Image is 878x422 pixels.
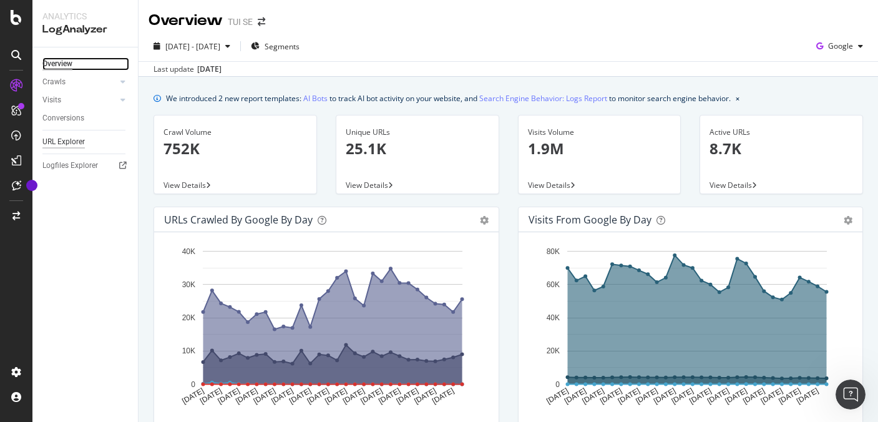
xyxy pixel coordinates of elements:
text: 0 [191,380,195,389]
p: 752K [163,138,307,159]
text: [DATE] [777,386,802,406]
text: 30K [182,280,195,289]
a: Visits [42,94,117,107]
text: 10K [182,347,195,356]
div: info banner [154,92,863,105]
div: LogAnalyzer [42,22,128,37]
text: [DATE] [323,386,348,406]
span: Segments [265,41,300,52]
text: [DATE] [580,386,605,406]
text: [DATE] [252,386,277,406]
a: Logfiles Explorer [42,159,129,172]
button: [DATE] - [DATE] [149,36,235,56]
text: [DATE] [288,386,313,406]
span: [DATE] - [DATE] [165,41,220,52]
p: 1.9M [528,138,671,159]
text: 80K [546,247,559,256]
div: Active URLs [710,127,853,138]
div: Conversions [42,112,84,125]
text: [DATE] [759,386,784,406]
text: [DATE] [688,386,713,406]
text: 0 [555,380,560,389]
svg: A chart. [529,242,853,416]
span: View Details [710,180,752,190]
text: [DATE] [563,386,588,406]
text: [DATE] [545,386,570,406]
span: View Details [346,180,388,190]
svg: A chart. [164,242,489,416]
div: gear [480,216,489,225]
div: Tooltip anchor [26,180,37,191]
p: 8.7K [710,138,853,159]
span: View Details [528,180,570,190]
div: Visits [42,94,61,107]
div: Overview [42,57,72,71]
text: [DATE] [795,386,820,406]
p: 25.1K [346,138,489,159]
button: Google [811,36,868,56]
text: [DATE] [180,386,205,406]
div: Visits from Google by day [529,213,651,226]
iframe: Intercom live chat [836,380,866,410]
a: AI Bots [303,92,328,105]
div: Logfiles Explorer [42,159,98,172]
text: [DATE] [395,386,420,406]
div: TUI SE [228,16,253,28]
text: 40K [182,247,195,256]
div: Crawls [42,76,66,89]
text: [DATE] [741,386,766,406]
text: [DATE] [431,386,456,406]
text: [DATE] [234,386,259,406]
text: [DATE] [198,386,223,406]
span: Google [828,41,853,51]
a: URL Explorer [42,135,129,149]
div: arrow-right-arrow-left [258,17,265,26]
text: [DATE] [723,386,748,406]
a: Crawls [42,76,117,89]
div: Crawl Volume [163,127,307,138]
text: [DATE] [670,386,695,406]
div: [DATE] [197,64,222,75]
text: 40K [546,313,559,322]
span: View Details [163,180,206,190]
text: [DATE] [217,386,241,406]
text: [DATE] [270,386,295,406]
button: Segments [246,36,305,56]
a: Search Engine Behavior: Logs Report [479,92,607,105]
text: 60K [546,280,559,289]
text: [DATE] [705,386,730,406]
a: Conversions [42,112,129,125]
text: [DATE] [652,386,677,406]
div: Last update [154,64,222,75]
div: URLs Crawled by Google by day [164,213,313,226]
text: [DATE] [306,386,331,406]
div: Visits Volume [528,127,671,138]
text: [DATE] [616,386,641,406]
div: Analytics [42,10,128,22]
button: close banner [733,89,743,107]
text: [DATE] [412,386,437,406]
text: [DATE] [359,386,384,406]
div: gear [844,216,852,225]
text: [DATE] [377,386,402,406]
div: Overview [149,10,223,31]
text: [DATE] [634,386,659,406]
div: URL Explorer [42,135,85,149]
div: Unique URLs [346,127,489,138]
text: [DATE] [598,386,623,406]
text: [DATE] [341,386,366,406]
a: Overview [42,57,129,71]
div: We introduced 2 new report templates: to track AI bot activity on your website, and to monitor se... [166,92,731,105]
text: 20K [546,347,559,356]
text: 20K [182,313,195,322]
